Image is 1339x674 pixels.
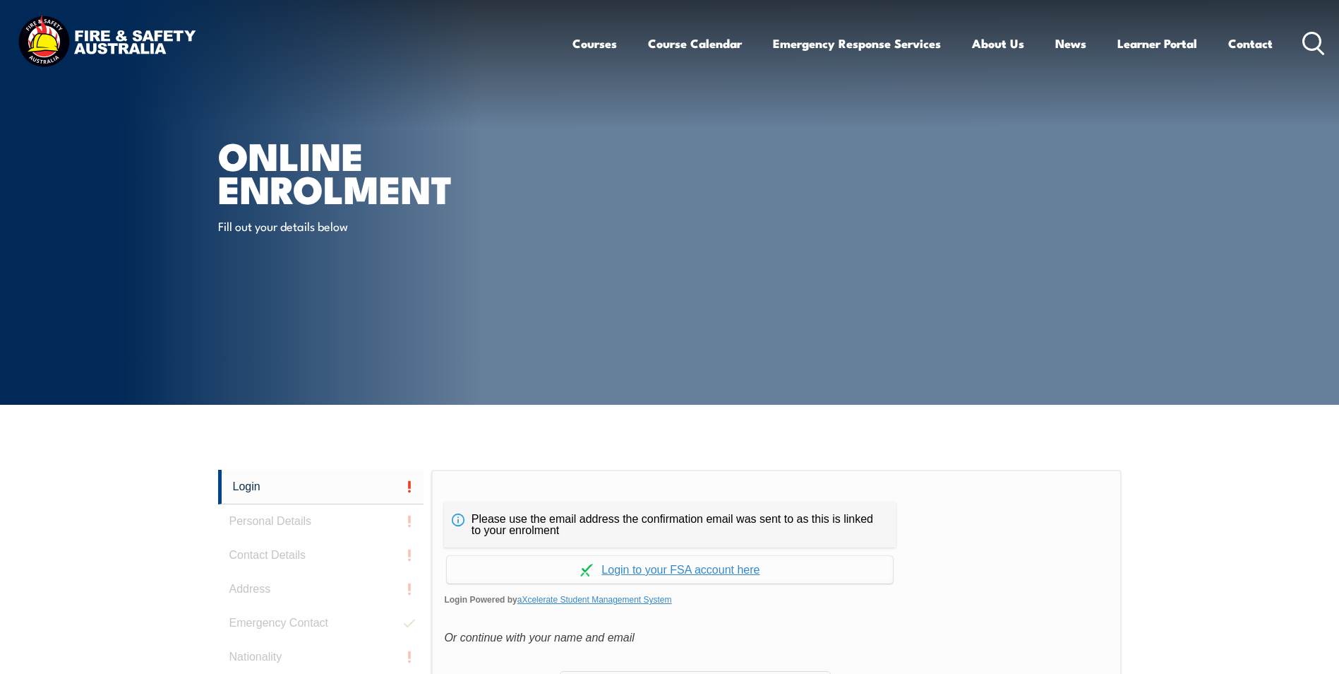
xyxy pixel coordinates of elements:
[517,595,672,605] a: aXcelerate Student Management System
[444,589,1108,610] span: Login Powered by
[773,25,941,62] a: Emergency Response Services
[1228,25,1273,62] a: Contact
[444,502,896,548] div: Please use the email address the confirmation email was sent to as this is linked to your enrolment
[580,564,593,577] img: Log in withaxcelerate
[444,627,1108,649] div: Or continue with your name and email
[218,218,476,234] p: Fill out your details below
[972,25,1024,62] a: About Us
[1055,25,1086,62] a: News
[648,25,742,62] a: Course Calendar
[218,470,424,504] a: Login
[572,25,617,62] a: Courses
[1117,25,1197,62] a: Learner Portal
[218,138,567,204] h1: Online Enrolment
